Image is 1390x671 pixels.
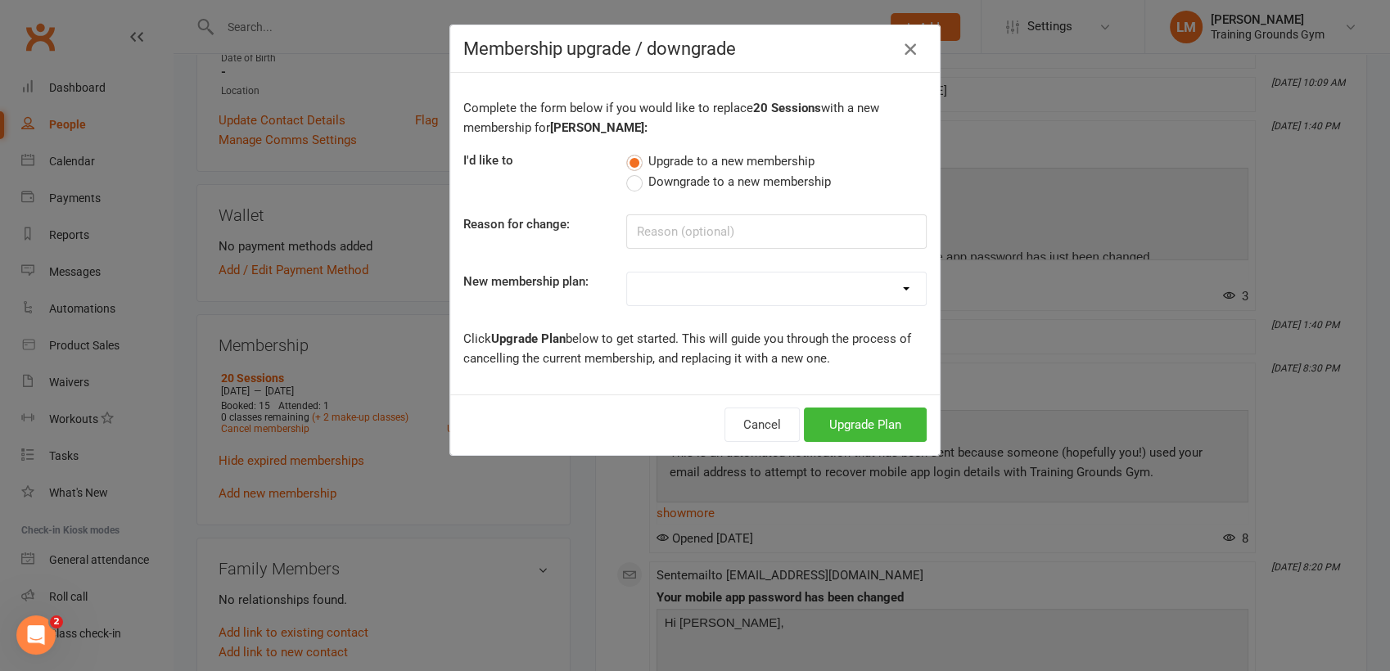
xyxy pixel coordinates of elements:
label: New membership plan: [463,272,589,291]
label: Reason for change: [463,214,570,234]
span: Downgrade to a new membership [648,172,831,189]
h4: Membership upgrade / downgrade [463,38,927,59]
span: Upgrade to a new membership [648,151,815,169]
input: Reason (optional) [626,214,927,249]
button: Cancel [724,408,800,442]
p: Click below to get started. This will guide you through the process of cancelling the current mem... [463,329,927,368]
p: Complete the form below if you would like to replace with a new membership for [463,98,927,137]
b: 20 Sessions [753,101,821,115]
button: Upgrade Plan [804,408,927,442]
label: I'd like to [463,151,513,170]
button: Close [897,36,923,62]
b: Upgrade Plan [491,331,566,346]
span: 2 [50,615,63,628]
b: [PERSON_NAME]: [550,120,648,135]
iframe: Intercom live chat [16,615,56,655]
